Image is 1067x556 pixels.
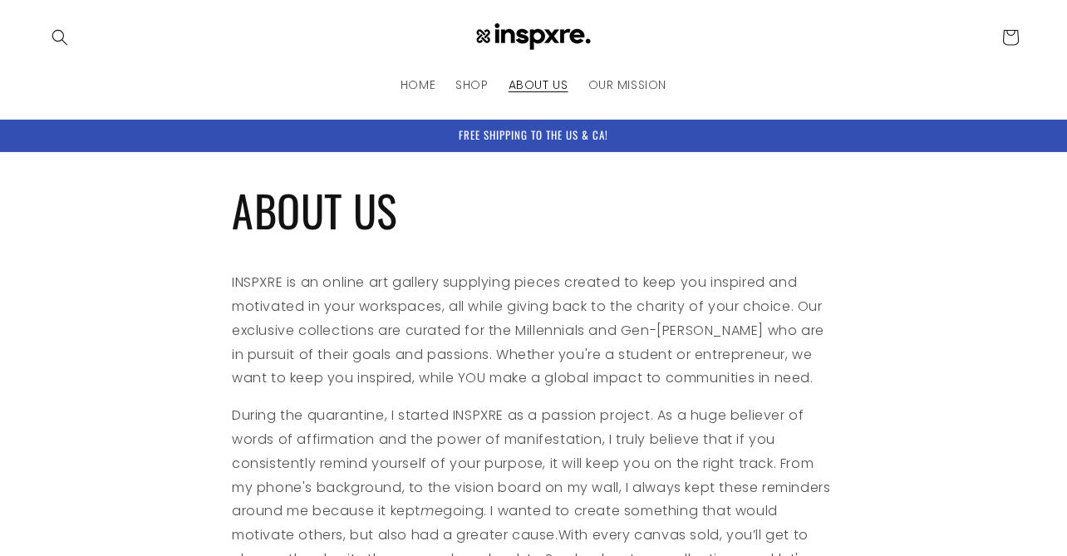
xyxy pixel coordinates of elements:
[578,67,677,102] a: OUR MISSION
[461,17,607,58] a: INSPXRE
[459,126,608,143] span: FREE SHIPPING TO THE US & CA!
[445,67,498,102] a: SHOP
[42,19,78,56] summary: Search
[391,67,445,102] a: HOME
[455,77,488,92] span: SHOP
[401,77,435,92] span: HOME
[467,23,600,52] img: INSPXRE
[509,77,568,92] span: ABOUT US
[232,271,835,391] p: INSPXRE is an online art gallery supplying pieces created to keep you inspired and motivated in y...
[42,120,1025,151] div: Announcement
[588,77,667,92] span: OUR MISSION
[420,501,443,520] em: me
[499,67,578,102] a: ABOUT US
[232,182,835,239] h1: ABOUT US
